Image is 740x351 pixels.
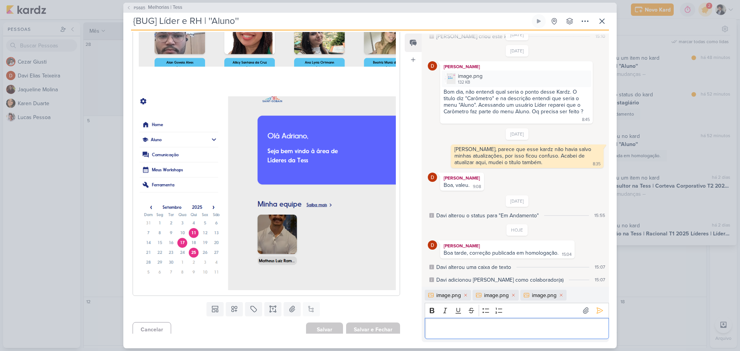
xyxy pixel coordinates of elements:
[595,276,605,283] div: 15:07
[562,252,572,258] div: 15:04
[436,263,511,271] div: Davi alterou uma caixa de texto
[131,14,530,28] input: Kard Sem Título
[484,291,509,299] div: image.png
[428,173,437,182] img: Davi Elias Teixeira
[444,182,469,188] div: Boa, valeu.
[444,89,583,115] div: Bom dia, não entendi qual seria o ponto desse Kardz. O titulo diz "Carômetro" e na descrição ente...
[593,161,600,167] div: 8:35
[444,250,558,256] div: Boa tarde, correção publicada em homologação.
[442,174,483,182] div: [PERSON_NAME]
[436,276,563,284] div: Davi adicionou Jaqueline como colaborador(a)
[428,61,437,71] img: Davi Elias Teixeira
[458,72,483,80] div: image.png
[425,303,609,318] div: Editor toolbar
[594,212,605,219] div: 15:55
[445,73,456,84] img: HD77dJOtbEC7afXgq1UVuGaugnuIr8RknF0zMZdH.png
[458,79,483,86] div: 132 KB
[536,18,542,24] div: Ligar relógio
[137,96,396,290] img: 8TsdPmKgLcPG0AAAAASUVORK5CYII=
[442,242,573,250] div: [PERSON_NAME]
[425,318,609,339] div: Editor editing area: main
[429,277,434,282] div: Este log é visível à todos no kard
[436,212,539,220] div: Davi alterou o status para "Em Andamento"
[595,33,605,40] div: 15:10
[436,32,515,40] div: Pedro Luahn criou este kard
[133,322,171,337] button: Cancelar
[442,63,591,71] div: [PERSON_NAME]
[429,34,434,39] div: Este log é visível à todos no kard
[436,291,461,299] div: image.png
[473,184,481,190] div: 9:08
[429,213,434,218] div: Este log é visível à todos no kard
[429,265,434,269] div: Este log é visível à todos no kard
[582,117,590,123] div: 8:45
[442,71,591,87] div: image.png
[454,146,593,166] div: [PERSON_NAME], parece que esse kardz não havia salvo minhas atualizações, por isso ficou confuso....
[532,291,557,299] div: image.png
[595,264,605,270] div: 15:07
[428,240,437,250] img: Davi Elias Teixeira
